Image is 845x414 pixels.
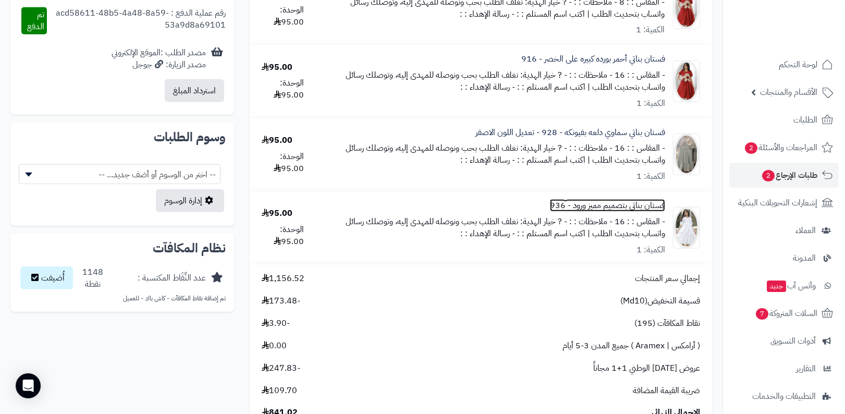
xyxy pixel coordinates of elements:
small: - رسالة الإهداء : : [460,8,515,20]
span: السلات المتروكة [755,306,817,321]
div: الكمية: 1 [636,24,665,36]
div: 95.00 [262,208,292,220]
span: ( أرامكس | Aramex ) جميع المدن 3-5 أيام [562,340,700,352]
span: 2 [745,142,757,154]
span: -173.48 [262,295,300,307]
small: - المقاس : : 16 [615,69,665,81]
small: - ? خيار الهدية: نغلف الطلب بحب ونوصله للمهدى إليه، وتوصلك رسائل واتساب بتحديث الطلب | اكتب اسم ا... [346,69,665,93]
small: - رسالة الإهداء : : [460,154,515,166]
a: التطبيقات والخدمات [729,384,839,409]
a: أدوات التسويق [729,328,839,354]
span: التطبيقات والخدمات [752,389,816,404]
span: الأقسام والمنتجات [760,85,817,100]
a: فستان بناتي أحمر بورده كبيره على الخصر - 916 [521,53,665,65]
p: تم إضافة نقاط المكافآت - كاش باك - للعميل [19,294,226,303]
div: نقطة [82,278,103,290]
span: -3.90 [262,318,290,330]
div: مصدر الزيارة: جوجل [112,59,206,71]
span: وآتس آب [766,278,816,293]
span: 1,156.52 [262,273,304,285]
button: استرداد المبلغ [165,79,224,102]
a: السلات المتروكة7 [729,301,839,326]
span: جديد [767,281,786,292]
a: فستان بناتي بتصميم مميز ورود - 936 [550,200,665,212]
a: طلبات الإرجاع2 [729,163,839,188]
img: logo-2.png [774,25,835,46]
img: 1744392732-IMG_4295-90x90.jpeg [673,207,700,249]
div: الكمية: 1 [636,171,665,182]
span: -247.83 [262,362,300,374]
a: إشعارات التحويلات البنكية [729,190,839,215]
div: 95.00 [262,62,292,74]
div: عدد النِّقَاط المكتسبة : [138,272,206,284]
div: الوحدة: 95.00 [262,151,304,175]
div: الوحدة: 95.00 [262,4,304,28]
span: نقاط المكافآت (195) [634,318,700,330]
span: المراجعات والأسئلة [744,140,817,155]
div: الكمية: 1 [636,98,665,109]
span: -- اختر من الوسوم أو أضف جديد... -- [19,165,220,185]
small: - ? خيار الهدية: نغلف الطلب بحب ونوصله للمهدى إليه، وتوصلك رسائل واتساب بتحديث الطلب | اكتب اسم ا... [346,142,665,166]
span: عروض [DATE] الوطني 1+1 مجاناً [593,362,700,374]
span: المدونة [793,251,816,265]
div: Open Intercom Messenger [16,373,41,398]
span: 0.00 [262,340,287,352]
small: - ملاحظات : : [569,69,613,81]
h2: نظام المكافآت [19,242,226,254]
div: الوحدة: 95.00 [262,77,304,101]
span: العملاء [795,223,816,238]
small: - ملاحظات : : [569,215,613,228]
small: - ملاحظات : : [569,142,613,154]
div: الكمية: 1 [636,244,665,256]
span: ضريبة القيمة المضافة [633,385,700,397]
small: - المقاس : : 16 [615,215,665,228]
a: الطلبات [729,107,839,132]
a: التقارير [729,356,839,381]
small: - المقاس : : 16 [615,142,665,154]
span: -- اختر من الوسوم أو أضف جديد... -- [19,164,221,184]
small: - ? خيار الهدية: نغلف الطلب بحب ونوصله للمهدى إليه، وتوصلك رسائل واتساب بتحديث الطلب | اكتب اسم ا... [346,215,665,240]
span: 109.70 [262,385,297,397]
button: أُضيفت [20,266,73,289]
div: مصدر الطلب :الموقع الإلكتروني [112,47,206,71]
div: 1148 [82,266,103,290]
a: العملاء [729,218,839,243]
a: وآتس آبجديد [729,273,839,298]
span: طلبات الإرجاع [761,168,817,182]
a: المدونة [729,246,839,271]
a: فستان بناتي سماوي دلعه بفيونكه - 928 - تعديل اللون الاصفر [475,127,665,139]
span: الطلبات [793,113,817,127]
a: إدارة الوسوم [156,189,224,212]
div: 95.00 [262,135,292,147]
span: أدوات التسويق [770,334,816,348]
span: 2 [762,170,775,181]
img: 1741628952-IMG_5585-90x90.jpeg [673,133,700,175]
span: قسيمة التخفيض(Md10) [620,295,700,307]
a: المراجعات والأسئلة2 [729,135,839,160]
span: إشعارات التحويلات البنكية [738,196,817,210]
div: الوحدة: 95.00 [262,224,304,248]
span: إجمالي سعر المنتجات [635,273,700,285]
span: التقارير [796,361,816,376]
span: لوحة التحكم [779,57,817,72]
img: 1739720323-IMG_8690-90x90.jpeg [673,60,700,102]
div: رقم عملية الدفع : acd58611-48b5-4a48-8a59-53a9d8a69101 [47,7,225,34]
span: تم الدفع [27,8,44,33]
a: لوحة التحكم [729,52,839,77]
h2: وسوم الطلبات [19,131,226,143]
small: - رسالة الإهداء : : [460,227,515,240]
small: - رسالة الإهداء : : [460,81,515,93]
span: 7 [756,308,768,320]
